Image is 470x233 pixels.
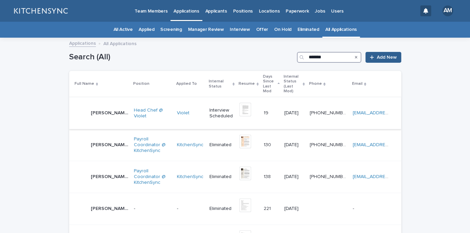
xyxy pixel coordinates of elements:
[14,4,68,18] img: lGNCzQTxQVKGkIr0XjOy
[188,22,224,38] a: Manager Review
[134,136,171,153] a: Payroll Coordinator @ KitchenSync
[69,193,401,225] tr: [PERSON_NAME][PERSON_NAME] --Eliminated221221 [DATE] --
[284,206,304,212] p: [DATE]
[239,80,255,88] p: Resume
[284,110,304,116] p: [DATE]
[91,205,130,212] p: Natalia Cortes
[177,110,189,116] a: Violet
[264,141,272,148] p: 130
[69,129,401,161] tr: [PERSON_NAME][PERSON_NAME] Payroll Coordinator @ KitchenSync KitchenSync Eliminated130130 [DATE][...
[377,55,397,60] span: Add New
[284,174,304,180] p: [DATE]
[91,109,130,116] p: Natalia Iorlano
[309,80,322,88] p: Phone
[69,39,96,47] a: Applications
[284,73,301,95] p: Internal Status (Last Mod)
[264,173,272,180] p: 138
[139,22,154,38] a: Applied
[177,206,204,212] p: -
[352,205,355,212] p: -
[209,78,231,90] p: Internal Status
[177,174,203,180] a: KitchenSync
[209,206,234,212] p: Eliminated
[134,108,171,119] a: Head Chef @ Violet
[297,52,361,63] input: Search
[134,168,171,185] a: Payroll Coordinator @ KitchenSync
[103,39,137,47] p: All Applications
[75,80,94,88] p: Full Name
[264,109,270,116] p: 19
[309,174,350,179] a: [PHONE_NUMBER]
[309,111,350,115] a: [PHONE_NUMBER]
[91,173,130,180] p: Natalia Alvarado
[442,5,453,16] div: AM
[69,52,294,62] h1: Search (All)
[298,22,319,38] a: Eliminated
[284,142,304,148] p: [DATE]
[209,108,234,119] p: Interview Scheduled
[263,73,276,95] p: Days Since Last Mod
[133,80,149,88] p: Position
[69,161,401,193] tr: [PERSON_NAME][PERSON_NAME] Payroll Coordinator @ KitchenSync KitchenSync Eliminated138138 [DATE][...
[365,52,401,63] a: Add New
[91,141,130,148] p: Natalia Jiménez
[352,80,362,88] p: Email
[256,22,268,38] a: Offer
[134,206,171,212] p: -
[352,142,429,147] a: [EMAIL_ADDRESS][DOMAIN_NAME]
[176,80,197,88] p: Applied To
[230,22,250,38] a: Interview
[177,142,203,148] a: KitchenSync
[264,205,272,212] p: 221
[113,22,132,38] a: All Active
[352,111,429,115] a: [EMAIL_ADDRESS][DOMAIN_NAME]
[160,22,182,38] a: Screening
[209,174,234,180] p: Eliminated
[352,174,429,179] a: [EMAIL_ADDRESS][DOMAIN_NAME]
[309,142,350,147] a: [PHONE_NUMBER]
[69,97,401,129] tr: [PERSON_NAME][PERSON_NAME] Head Chef @ Violet Violet Interview Scheduled1919 [DATE][PHONE_NUMBER]...
[209,142,234,148] p: Eliminated
[325,22,357,38] a: All Applications
[274,22,291,38] a: On Hold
